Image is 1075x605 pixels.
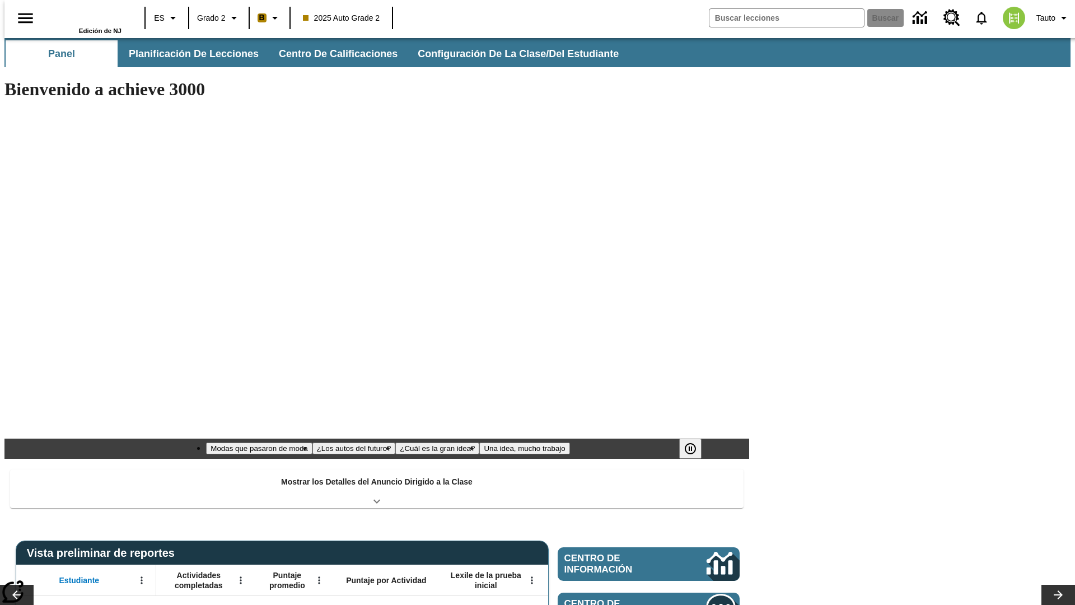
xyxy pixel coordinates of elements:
a: Centro de recursos, Se abrirá en una pestaña nueva. [937,3,967,33]
span: ES [154,12,165,24]
span: Puntaje por Actividad [346,575,426,585]
span: Configuración de la clase/del estudiante [418,48,619,61]
a: Centro de información [906,3,937,34]
p: Mostrar los Detalles del Anuncio Dirigido a la Clase [281,476,473,488]
span: Estudiante [59,575,100,585]
span: Centro de información [564,553,669,575]
button: Carrusel de lecciones, seguir [1041,585,1075,605]
a: Centro de información [558,547,740,581]
span: Planificación de lecciones [129,48,259,61]
div: Subbarra de navegación [4,38,1071,67]
div: Portada [49,4,121,34]
button: Panel [6,40,118,67]
button: Abrir menú [232,572,249,589]
h1: Bienvenido a achieve 3000 [4,79,749,100]
button: Boost El color de la clase es anaranjado claro. Cambiar el color de la clase. [253,8,286,28]
div: Pausar [679,439,713,459]
span: Vista preliminar de reportes [27,547,180,560]
button: Abrir el menú lateral [9,2,42,35]
button: Diapositiva 3 ¿Cuál es la gran idea? [395,443,479,454]
button: Configuración de la clase/del estudiante [409,40,628,67]
span: 2025 Auto Grade 2 [303,12,380,24]
span: Centro de calificaciones [279,48,398,61]
button: Diapositiva 1 Modas que pasaron de moda [206,443,312,454]
button: Pausar [679,439,702,459]
button: Abrir menú [311,572,328,589]
span: Edición de NJ [79,27,121,34]
div: Mostrar los Detalles del Anuncio Dirigido a la Clase [10,469,744,508]
button: Abrir menú [133,572,150,589]
a: Portada [49,5,121,27]
span: Grado 2 [197,12,226,24]
button: Planificación de lecciones [120,40,268,67]
button: Diapositiva 4 Una idea, mucho trabajo [479,443,569,454]
button: Perfil/Configuración [1032,8,1075,28]
button: Escoja un nuevo avatar [996,3,1032,32]
span: Panel [48,48,75,61]
span: B [259,11,265,25]
span: Lexile de la prueba inicial [445,570,527,590]
span: Actividades completadas [162,570,236,590]
a: Notificaciones [967,3,996,32]
button: Grado: Grado 2, Elige un grado [193,8,245,28]
button: Centro de calificaciones [270,40,406,67]
button: Lenguaje: ES, Selecciona un idioma [149,8,185,28]
span: Tauto [1036,12,1055,24]
button: Diapositiva 2 ¿Los autos del futuro? [312,443,396,454]
span: Puntaje promedio [260,570,314,590]
input: Buscar campo [709,9,864,27]
img: avatar image [1003,7,1025,29]
button: Abrir menú [524,572,540,589]
div: Subbarra de navegación [4,40,629,67]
